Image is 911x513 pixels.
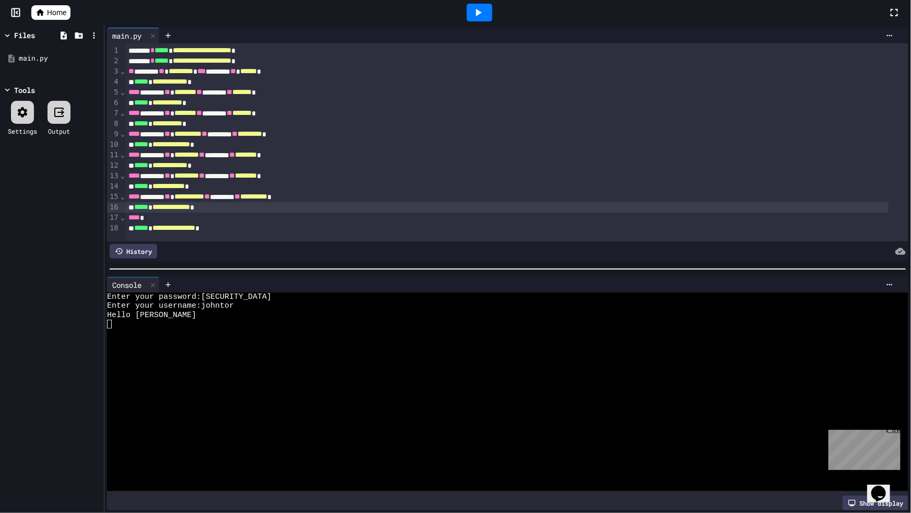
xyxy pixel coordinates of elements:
[48,126,70,136] div: Output
[107,28,160,43] div: main.py
[107,66,120,77] div: 3
[843,496,908,510] div: Show display
[107,279,147,290] div: Console
[867,471,901,503] iframe: chat widget
[107,223,120,234] div: 18
[107,150,120,160] div: 11
[120,88,125,96] span: Fold line
[107,56,120,66] div: 2
[120,109,125,117] span: Fold line
[47,7,66,18] span: Home
[107,119,120,129] div: 8
[120,171,125,180] span: Fold line
[14,30,35,41] div: Files
[107,277,160,293] div: Console
[107,98,120,108] div: 6
[824,426,901,470] iframe: chat widget
[107,213,120,223] div: 17
[107,139,120,150] div: 10
[107,108,120,119] div: 7
[120,130,125,138] span: Fold line
[19,53,100,64] div: main.py
[107,202,120,213] div: 16
[120,67,125,75] span: Fold line
[107,293,271,301] span: Enter your password:[SECURITY_DATA]
[107,77,120,87] div: 4
[107,160,120,171] div: 12
[107,129,120,139] div: 9
[120,192,125,201] span: Fold line
[8,126,37,136] div: Settings
[107,171,120,181] div: 13
[107,192,120,202] div: 15
[107,87,120,98] div: 5
[107,181,120,192] div: 14
[107,30,147,41] div: main.py
[4,4,72,66] div: Chat with us now!Close
[107,311,196,320] span: Hello [PERSON_NAME]
[14,85,35,96] div: Tools
[120,150,125,159] span: Fold line
[31,5,70,20] a: Home
[120,213,125,221] span: Fold line
[107,45,120,56] div: 1
[107,301,234,310] span: Enter your username:johntor
[110,244,157,259] div: History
